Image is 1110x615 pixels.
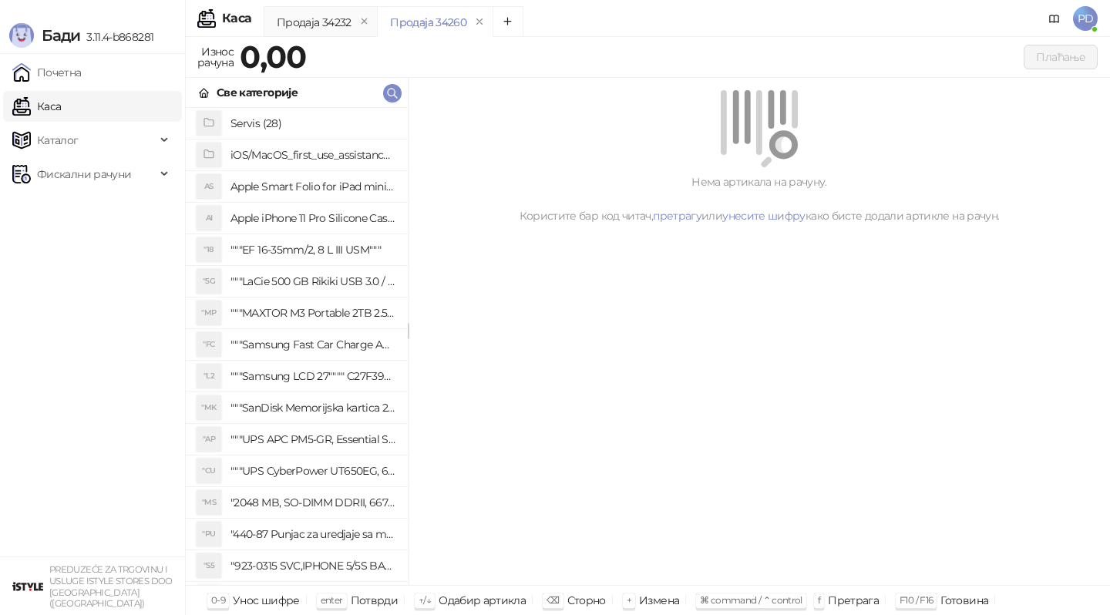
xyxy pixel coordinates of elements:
[197,522,221,546] div: "PU
[197,553,221,578] div: "S5
[321,594,343,606] span: enter
[230,553,395,578] h4: "923-0315 SVC,IPHONE 5/5S BATTERY REMOVAL TRAY Držač za iPhone sa kojim se otvara display
[197,364,221,388] div: "L2
[197,269,221,294] div: "5G
[390,14,466,31] div: Продаја 34260
[197,332,221,357] div: "FC
[1024,45,1098,69] button: Плаћање
[653,209,701,223] a: претрагу
[722,209,806,223] a: унесите шифру
[230,427,395,452] h4: """UPS APC PM5-GR, Essential Surge Arrest,5 utic_nica"""
[355,15,375,29] button: remove
[197,301,221,325] div: "MP
[197,490,221,515] div: "MS
[230,143,395,167] h4: iOS/MacOS_first_use_assistance (4)
[230,174,395,199] h4: Apple Smart Folio for iPad mini (A17 Pro) - Sage
[211,594,225,606] span: 0-9
[42,26,80,45] span: Бади
[197,174,221,199] div: AS
[567,590,606,610] div: Сторно
[49,564,173,609] small: PREDUZEĆE ZA TRGOVINU I USLUGE ISTYLE STORES DOO [GEOGRAPHIC_DATA] ([GEOGRAPHIC_DATA])
[37,125,79,156] span: Каталог
[12,91,61,122] a: Каса
[639,590,679,610] div: Измена
[37,159,131,190] span: Фискални рачуни
[351,590,399,610] div: Потврди
[427,173,1091,224] div: Нема артикала на рачуну. Користите бар код читач, или како бисте додали артикле на рачун.
[9,23,34,48] img: Logo
[230,206,395,230] h4: Apple iPhone 11 Pro Silicone Case - Black
[277,14,351,31] div: Продаја 34232
[230,459,395,483] h4: """UPS CyberPower UT650EG, 650VA/360W , line-int., s_uko, desktop"""
[197,427,221,452] div: "AP
[80,30,153,44] span: 3.11.4-b868281
[230,111,395,136] h4: Servis (28)
[828,590,879,610] div: Претрага
[493,6,523,37] button: Add tab
[230,364,395,388] h4: """Samsung LCD 27"""" C27F390FHUXEN"""
[217,84,298,101] div: Све категорије
[419,594,431,606] span: ↑/↓
[197,395,221,420] div: "MK
[197,237,221,262] div: "18
[230,522,395,546] h4: "440-87 Punjac za uredjaje sa micro USB portom 4/1, Stand."
[230,237,395,262] h4: """EF 16-35mm/2, 8 L III USM"""
[230,395,395,420] h4: """SanDisk Memorijska kartica 256GB microSDXC sa SD adapterom SDSQXA1-256G-GN6MA - Extreme PLUS, ...
[439,590,526,610] div: Одабир артикла
[230,332,395,357] h4: """Samsung Fast Car Charge Adapter, brzi auto punja_, boja crna"""
[197,459,221,483] div: "CU
[12,57,82,88] a: Почетна
[230,490,395,515] h4: "2048 MB, SO-DIMM DDRII, 667 MHz, Napajanje 1,8 0,1 V, Latencija CL5"
[233,590,300,610] div: Унос шифре
[469,15,489,29] button: remove
[547,594,559,606] span: ⌫
[900,594,933,606] span: F10 / F16
[230,301,395,325] h4: """MAXTOR M3 Portable 2TB 2.5"""" crni eksterni hard disk HX-M201TCB/GM"""
[1042,6,1067,31] a: Документација
[240,38,306,76] strong: 0,00
[186,108,408,585] div: grid
[230,269,395,294] h4: """LaCie 500 GB Rikiki USB 3.0 / Ultra Compact & Resistant aluminum / USB 3.0 / 2.5"""""""
[12,571,43,602] img: 64x64-companyLogo-77b92cf4-9946-4f36-9751-bf7bb5fd2c7d.png
[627,594,631,606] span: +
[700,594,802,606] span: ⌘ command / ⌃ control
[1073,6,1098,31] span: PD
[940,590,988,610] div: Готовина
[222,12,251,25] div: Каса
[194,42,237,72] div: Износ рачуна
[197,206,221,230] div: AI
[818,594,820,606] span: f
